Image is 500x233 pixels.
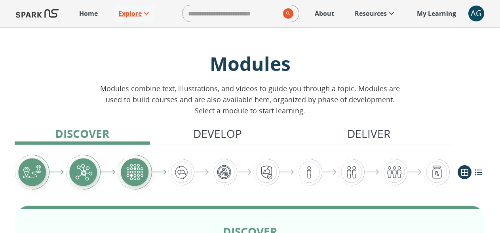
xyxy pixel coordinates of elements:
img: arrow-right [152,170,167,175]
a: Resources [351,5,400,22]
p: Home [79,9,98,18]
p: Discover [55,125,109,142]
button: grid view [458,165,471,179]
button: account of current user [468,6,484,21]
img: arrow-right [407,169,422,175]
p: Deliver [347,125,390,142]
a: Home [75,5,102,22]
button: list view [471,165,485,179]
img: arrow-right [279,169,294,175]
p: Resources [355,9,387,18]
p: Explore [118,9,142,18]
p: Modules [97,51,403,76]
a: Explore [114,5,155,22]
img: arrow-right [322,169,337,175]
p: Develop [193,125,242,142]
button: search [280,5,293,22]
div: AG [468,6,484,21]
img: arrow-right [365,169,379,175]
img: arrow-right [237,169,252,175]
img: arrow-right [49,170,64,175]
img: Logo of SPARK at Stanford [16,4,59,23]
a: My Learning [413,5,460,22]
p: Modules combine text, illustrations, and videos to guide you through a topic. Modules are used to... [97,83,403,116]
img: arrow-right [194,169,209,175]
a: About [311,5,338,22]
img: arrow-right [101,170,115,175]
p: My Learning [417,9,456,18]
div: Graphic showing the progression through the Discover, Develop, and Deliver pipeline, highlighting... [15,155,450,190]
p: About [315,9,334,18]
